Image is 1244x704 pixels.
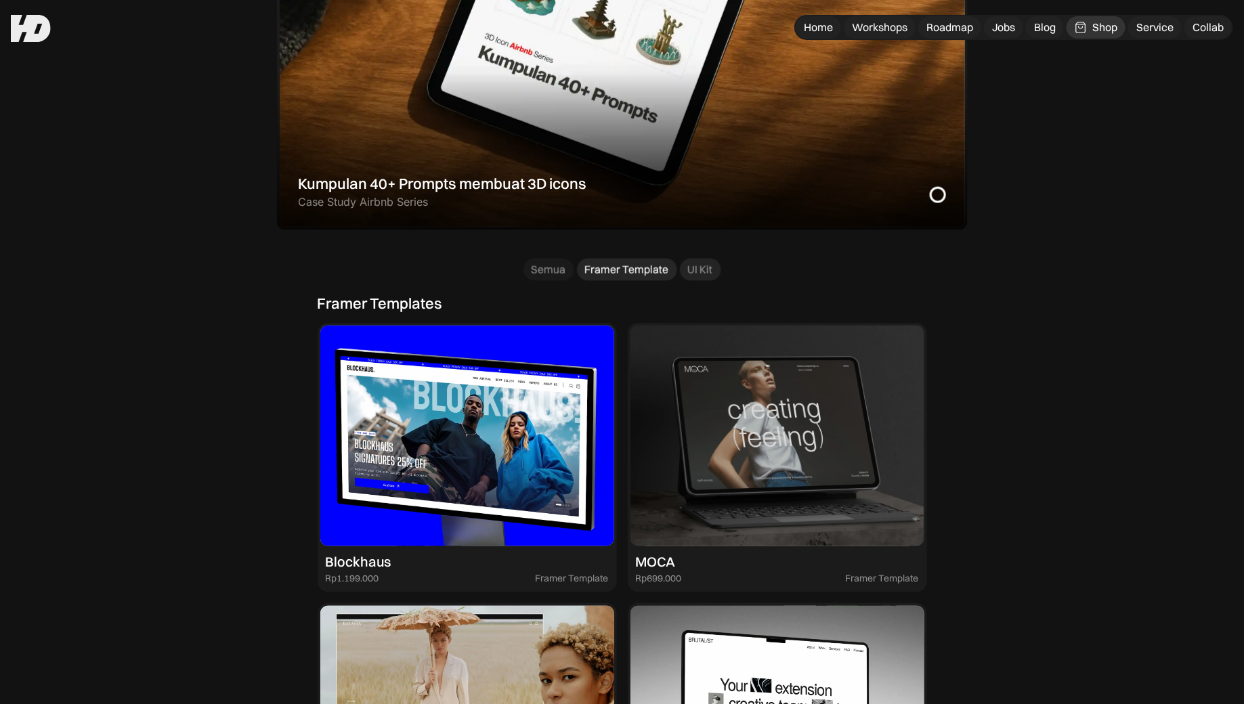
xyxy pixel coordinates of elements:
[1092,20,1117,35] div: Shop
[1128,16,1182,39] a: Service
[796,16,841,39] a: Home
[1026,16,1064,39] a: Blog
[326,554,391,571] div: Blockhaus
[1034,20,1056,35] div: Blog
[926,20,973,35] div: Roadmap
[688,263,713,277] div: UI Kit
[1184,16,1232,39] a: Collab
[318,323,617,592] a: BlockhausRp1.199.000Framer Template
[844,16,916,39] a: Workshops
[326,573,379,585] div: Rp1.199.000
[536,573,609,585] div: Framer Template
[846,573,919,585] div: Framer Template
[1067,16,1125,39] a: Shop
[532,263,566,277] div: Semua
[628,323,927,592] a: MOCARp699.000Framer Template
[984,16,1023,39] a: Jobs
[992,20,1015,35] div: Jobs
[585,263,669,277] div: Framer Template
[852,20,907,35] div: Workshops
[918,16,981,39] a: Roadmap
[1193,20,1224,35] div: Collab
[636,573,682,585] div: Rp699.000
[636,554,676,571] div: MOCA
[1136,20,1174,35] div: Service
[804,20,833,35] div: Home
[318,294,443,312] div: Framer Templates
